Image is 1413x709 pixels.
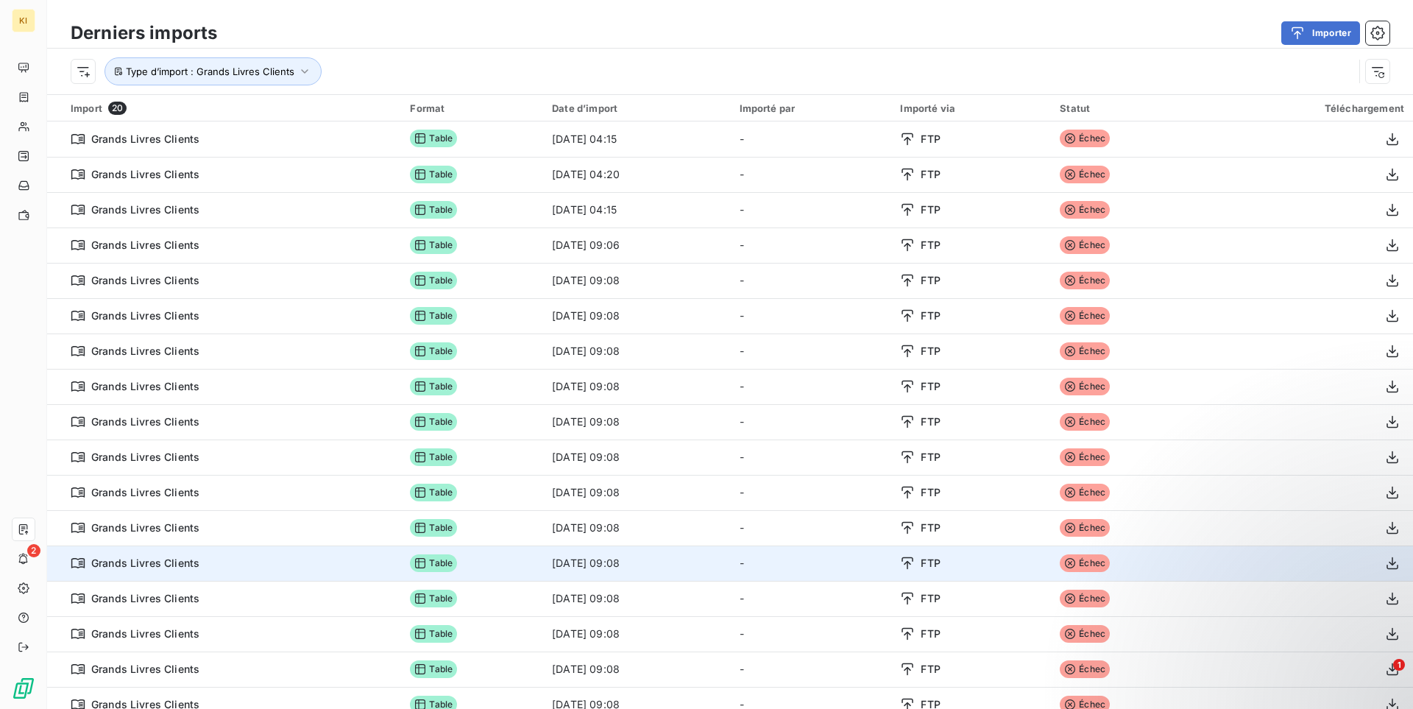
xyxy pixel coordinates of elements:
[91,485,199,500] span: Grands Livres Clients
[921,521,940,535] span: FTP
[91,415,199,429] span: Grands Livres Clients
[921,308,940,323] span: FTP
[900,102,1042,114] div: Importé via
[91,308,199,323] span: Grands Livres Clients
[105,57,322,85] button: Type d’import : Grands Livres Clients
[410,660,457,678] span: Table
[731,298,892,334] td: -
[1393,659,1405,671] span: 1
[921,662,940,677] span: FTP
[731,157,892,192] td: -
[91,521,199,535] span: Grands Livres Clients
[410,307,457,325] span: Table
[410,236,457,254] span: Table
[1060,590,1110,607] span: Échec
[543,227,730,263] td: [DATE] 09:06
[543,334,730,369] td: [DATE] 09:08
[1119,490,1413,669] iframe: Intercom notifications message
[410,448,457,466] span: Table
[552,102,721,114] div: Date d’import
[1060,307,1110,325] span: Échec
[410,378,457,395] span: Table
[91,202,199,217] span: Grands Livres Clients
[921,591,940,606] span: FTP
[731,404,892,440] td: -
[731,440,892,475] td: -
[1060,102,1191,114] div: Statut
[1208,102,1404,114] div: Téléchargement
[1060,130,1110,147] span: Échec
[27,544,40,557] span: 2
[731,334,892,369] td: -
[921,379,940,394] span: FTP
[410,130,457,147] span: Table
[91,662,199,677] span: Grands Livres Clients
[91,167,199,182] span: Grands Livres Clients
[12,9,35,32] div: KI
[731,475,892,510] td: -
[543,581,730,616] td: [DATE] 09:08
[91,273,199,288] span: Grands Livres Clients
[410,554,457,572] span: Table
[1060,236,1110,254] span: Échec
[921,273,940,288] span: FTP
[543,616,730,652] td: [DATE] 09:08
[410,272,457,289] span: Table
[410,201,457,219] span: Table
[1060,625,1110,643] span: Échec
[543,440,730,475] td: [DATE] 09:08
[921,167,940,182] span: FTP
[91,556,199,571] span: Grands Livres Clients
[71,102,392,115] div: Import
[921,450,940,465] span: FTP
[108,102,127,115] span: 20
[1060,272,1110,289] span: Échec
[410,484,457,501] span: Table
[91,238,199,253] span: Grands Livres Clients
[91,379,199,394] span: Grands Livres Clients
[543,157,730,192] td: [DATE] 04:20
[921,627,940,641] span: FTP
[543,369,730,404] td: [DATE] 09:08
[543,510,730,546] td: [DATE] 09:08
[126,66,294,77] span: Type d’import : Grands Livres Clients
[731,263,892,298] td: -
[731,192,892,227] td: -
[91,344,199,359] span: Grands Livres Clients
[543,652,730,687] td: [DATE] 09:08
[731,121,892,157] td: -
[740,102,883,114] div: Importé par
[921,556,940,571] span: FTP
[1060,201,1110,219] span: Échec
[543,546,730,581] td: [DATE] 09:08
[543,121,730,157] td: [DATE] 04:15
[410,519,457,537] span: Table
[410,625,457,643] span: Table
[731,510,892,546] td: -
[921,415,940,429] span: FTP
[1060,342,1110,360] span: Échec
[91,627,199,641] span: Grands Livres Clients
[543,298,730,334] td: [DATE] 09:08
[921,485,940,500] span: FTP
[731,546,892,581] td: -
[543,192,730,227] td: [DATE] 04:15
[91,591,199,606] span: Grands Livres Clients
[91,132,199,147] span: Grands Livres Clients
[731,581,892,616] td: -
[731,227,892,263] td: -
[1060,448,1110,466] span: Échec
[1060,413,1110,431] span: Échec
[731,652,892,687] td: -
[1060,166,1110,183] span: Échec
[410,102,534,114] div: Format
[1060,378,1110,395] span: Échec
[410,413,457,431] span: Table
[731,369,892,404] td: -
[410,342,457,360] span: Table
[543,404,730,440] td: [DATE] 09:08
[921,132,940,147] span: FTP
[921,202,940,217] span: FTP
[1281,21,1360,45] button: Importer
[91,450,199,465] span: Grands Livres Clients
